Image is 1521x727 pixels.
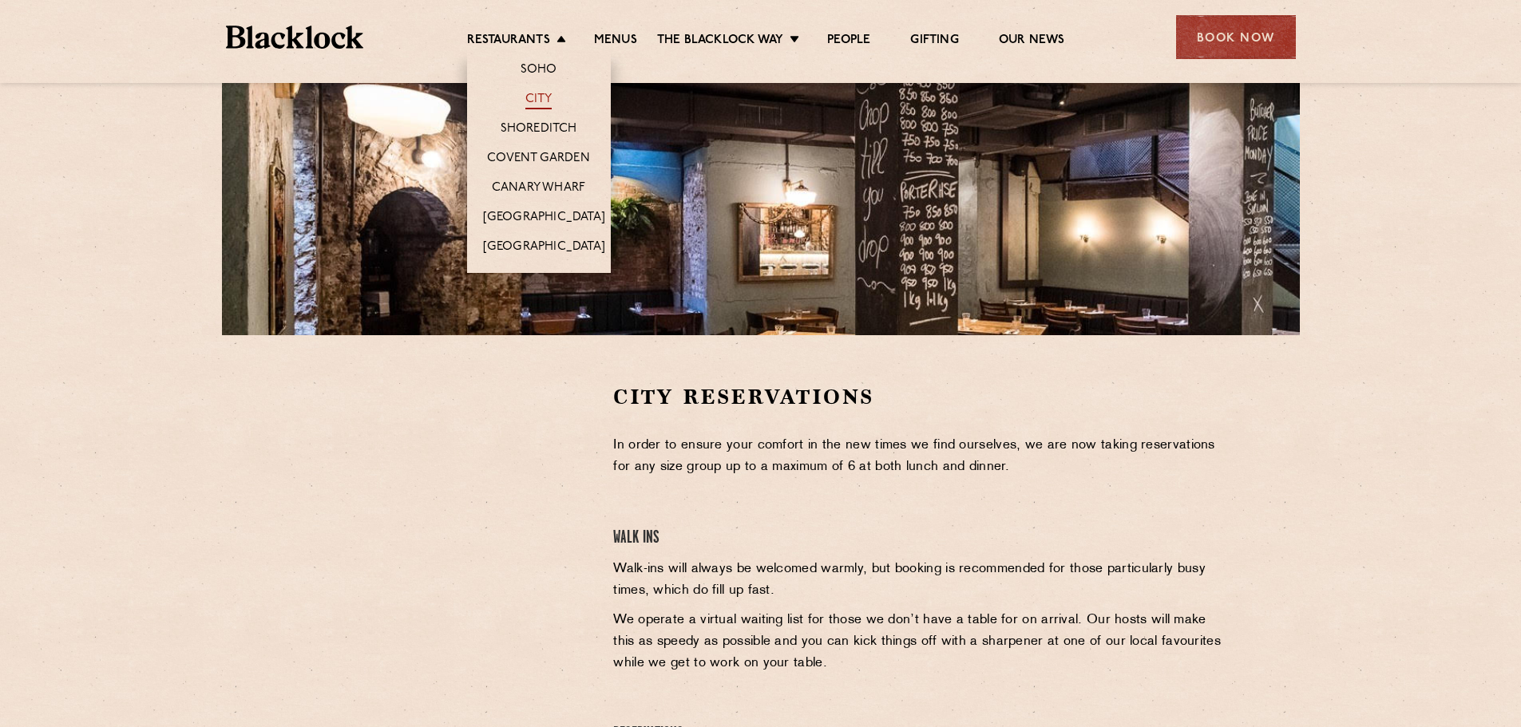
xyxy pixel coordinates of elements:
[483,210,605,227] a: [GEOGRAPHIC_DATA]
[353,383,532,623] iframe: OpenTable make booking widget
[226,26,364,49] img: BL_Textured_Logo-footer-cropped.svg
[483,239,605,257] a: [GEOGRAPHIC_DATA]
[999,33,1065,50] a: Our News
[487,151,590,168] a: Covent Garden
[521,62,557,80] a: Soho
[501,121,577,139] a: Shoreditch
[613,383,1226,411] h2: City Reservations
[910,33,958,50] a: Gifting
[613,610,1226,674] p: We operate a virtual waiting list for those we don’t have a table for on arrival. Our hosts will ...
[613,527,1226,549] h4: Walk Ins
[467,33,550,50] a: Restaurants
[613,435,1226,478] p: In order to ensure your comfort in the new times we find ourselves, we are now taking reservation...
[613,559,1226,602] p: Walk-ins will always be welcomed warmly, but booking is recommended for those particularly busy t...
[594,33,637,50] a: Menus
[525,92,553,109] a: City
[1176,15,1296,59] div: Book Now
[492,180,585,198] a: Canary Wharf
[657,33,783,50] a: The Blacklock Way
[827,33,870,50] a: People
